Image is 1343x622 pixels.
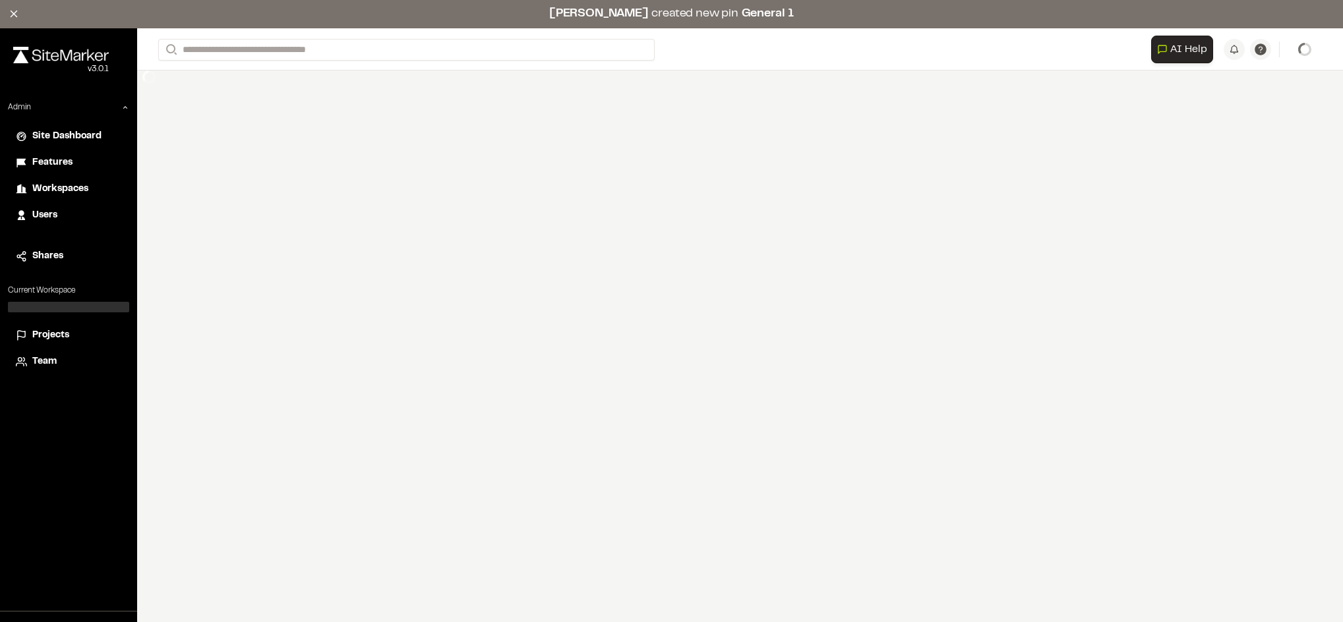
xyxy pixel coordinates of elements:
span: Users [32,208,57,223]
span: Site Dashboard [32,129,102,144]
span: Projects [32,328,69,343]
p: Current Workspace [8,285,129,297]
span: Features [32,155,73,170]
a: Projects [16,328,121,343]
a: Users [16,208,121,223]
span: AI Help [1170,42,1207,57]
img: rebrand.png [13,47,109,63]
span: Shares [32,249,63,264]
button: Search [158,39,182,61]
span: Team [32,354,57,369]
a: Site Dashboard [16,129,121,144]
button: Open AI Assistant [1151,36,1213,63]
p: Admin [8,101,31,113]
a: Team [16,354,121,369]
a: Shares [16,249,121,264]
div: Oh geez...please don't... [13,63,109,75]
a: Workspaces [16,182,121,196]
span: Workspaces [32,182,88,196]
div: Open AI Assistant [1151,36,1218,63]
a: Features [16,155,121,170]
